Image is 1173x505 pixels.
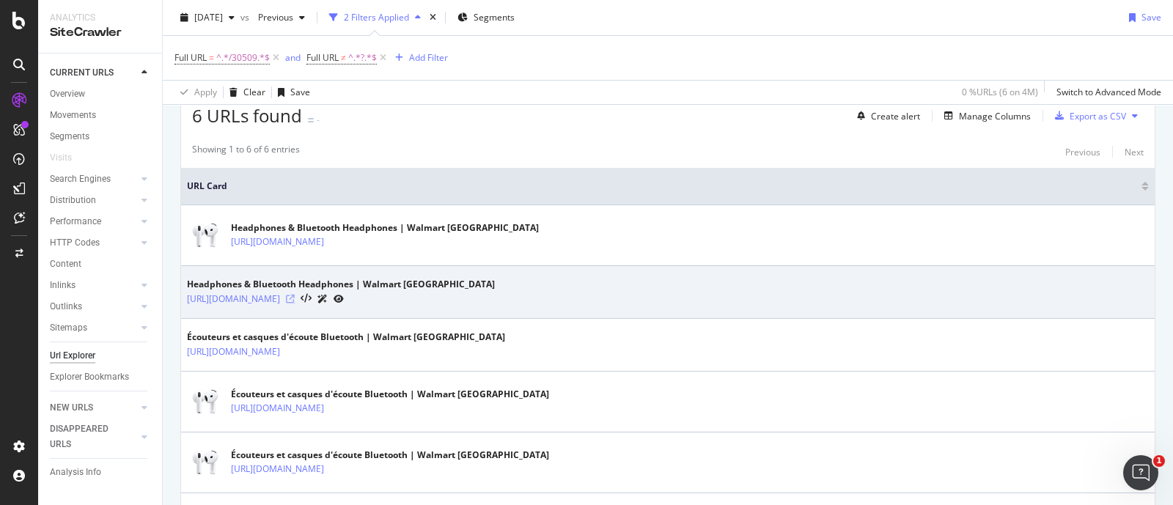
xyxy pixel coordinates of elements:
a: Segments [50,129,152,144]
button: Switch to Advanced Mode [1051,81,1161,104]
div: Explorer Bookmarks [50,369,129,385]
div: Save [1141,11,1161,23]
a: URL Inspection [334,291,344,306]
div: Switch to Advanced Mode [1056,86,1161,98]
div: Visits [50,150,72,166]
button: Export as CSV [1049,104,1126,128]
a: NEW URLS [50,400,137,416]
button: Clear [224,81,265,104]
div: Analysis Info [50,465,101,480]
button: and [285,51,301,64]
div: Analytics [50,12,150,24]
div: Écouteurs et casques d'écoute Bluetooth | Walmart [GEOGRAPHIC_DATA] [231,388,549,401]
a: Search Engines [50,172,137,187]
a: Content [50,257,152,272]
iframe: Intercom live chat [1123,455,1158,490]
button: Next [1125,143,1144,161]
img: main image [187,383,224,420]
button: Save [272,81,310,104]
a: Url Explorer [50,348,152,364]
div: Search Engines [50,172,111,187]
a: [URL][DOMAIN_NAME] [231,401,324,416]
a: Explorer Bookmarks [50,369,152,385]
a: Performance [50,214,137,229]
div: DISAPPEARED URLS [50,421,124,452]
div: Clear [243,86,265,98]
a: [URL][DOMAIN_NAME] [187,292,280,306]
a: Outlinks [50,299,137,314]
a: Visits [50,150,87,166]
button: 2 Filters Applied [323,6,427,29]
div: 2 Filters Applied [344,11,409,23]
a: Overview [50,86,152,102]
div: Url Explorer [50,348,95,364]
button: Save [1123,6,1161,29]
a: HTTP Codes [50,235,137,251]
div: Create alert [871,110,920,122]
a: Sitemaps [50,320,137,336]
button: Segments [452,6,521,29]
div: CURRENT URLS [50,65,114,81]
div: Distribution [50,193,96,208]
div: Save [290,86,310,98]
div: HTTP Codes [50,235,100,251]
div: Overview [50,86,85,102]
div: Showing 1 to 6 of 6 entries [192,143,300,161]
a: [URL][DOMAIN_NAME] [187,344,280,359]
img: Equal [308,118,314,122]
a: DISAPPEARED URLS [50,421,137,452]
a: [URL][DOMAIN_NAME] [231,235,324,249]
a: Distribution [50,193,137,208]
button: Previous [252,6,311,29]
div: Movements [50,108,96,123]
button: View HTML Source [301,294,312,304]
span: Previous [252,11,293,23]
button: Previous [1065,143,1100,161]
span: Full URL [174,51,207,64]
a: Visit Online Page [286,295,295,303]
div: Previous [1065,146,1100,158]
img: main image [187,217,224,254]
div: Écouteurs et casques d'écoute Bluetooth | Walmart [GEOGRAPHIC_DATA] [231,449,549,462]
span: Segments [474,11,515,23]
span: URL Card [187,180,1138,193]
div: Apply [194,86,217,98]
span: = [209,51,214,64]
div: Segments [50,129,89,144]
span: 2025 Aug. 22nd [194,11,223,23]
div: Headphones & Bluetooth Headphones | Walmart [GEOGRAPHIC_DATA] [231,221,539,235]
div: times [427,10,439,25]
div: Outlinks [50,299,82,314]
div: Performance [50,214,101,229]
div: Sitemaps [50,320,87,336]
img: main image [187,444,224,481]
a: AI Url Details [317,291,328,306]
div: 0 % URLs ( 6 on 4M ) [962,86,1038,98]
div: Content [50,257,81,272]
button: Add Filter [389,49,448,67]
button: Manage Columns [938,107,1031,125]
span: 1 [1153,455,1165,467]
div: Inlinks [50,278,76,293]
div: Next [1125,146,1144,158]
span: ^.*/30509.*$ [216,48,270,68]
div: NEW URLS [50,400,93,416]
a: Movements [50,108,152,123]
a: Inlinks [50,278,137,293]
div: SiteCrawler [50,24,150,41]
div: Add Filter [409,51,448,64]
a: Analysis Info [50,465,152,480]
button: Create alert [851,104,920,128]
button: [DATE] [174,6,240,29]
span: vs [240,11,252,23]
span: ≠ [341,51,346,64]
div: Headphones & Bluetooth Headphones | Walmart [GEOGRAPHIC_DATA] [187,278,495,291]
a: CURRENT URLS [50,65,137,81]
span: Full URL [306,51,339,64]
a: [URL][DOMAIN_NAME] [231,462,324,476]
div: - [317,114,320,126]
div: and [285,51,301,64]
button: Apply [174,81,217,104]
span: 6 URLs found [192,103,302,128]
div: Écouteurs et casques d'écoute Bluetooth | Walmart [GEOGRAPHIC_DATA] [187,331,505,344]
